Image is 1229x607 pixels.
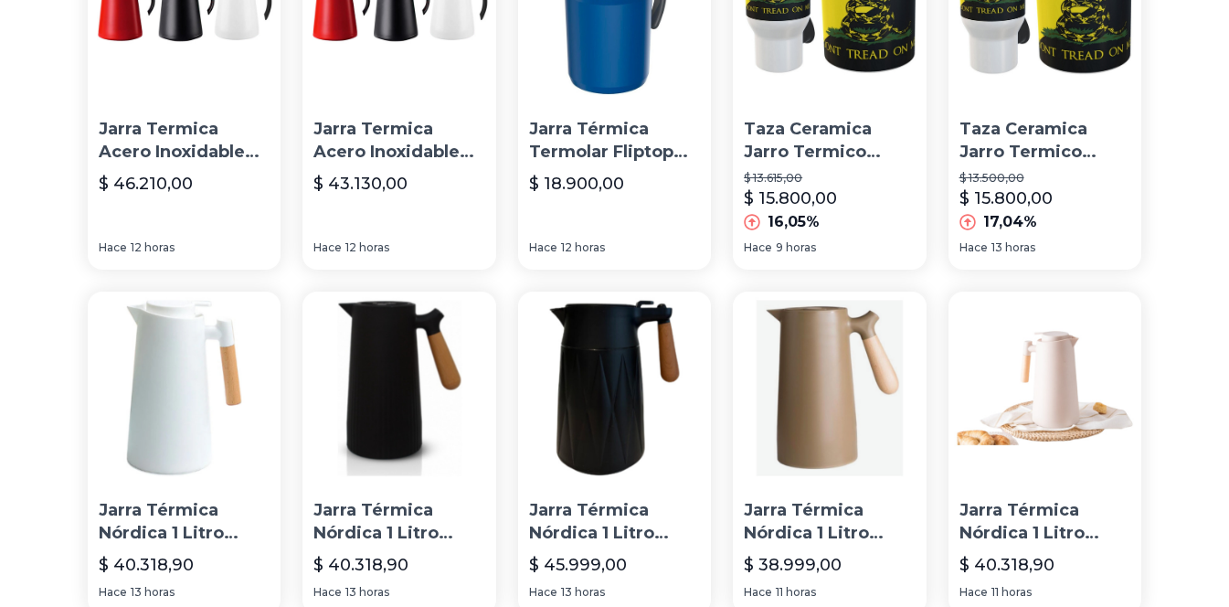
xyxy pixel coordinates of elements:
[733,292,926,485] img: Jarra Térmica Nórdica 1 Litro Plástico Manija Bamboo Colores
[744,171,915,186] p: $ 13.615,00
[313,118,484,164] p: Jarra Termica Acero Inoxidable Plastico Pico Vertedor 800ml
[313,499,484,545] p: Jarra Térmica Nórdica 1 Litro Plastico Rayado Bambu Negro
[313,240,342,255] span: Hace
[744,240,772,255] span: Hace
[313,585,342,600] span: Hace
[959,552,1054,578] p: $ 40.318,90
[561,585,605,600] span: 13 horas
[99,585,127,600] span: Hace
[561,240,605,255] span: 12 horas
[959,171,1130,186] p: $ 13.500,00
[776,240,816,255] span: 9 horas
[313,552,408,578] p: $ 40.318,90
[529,585,557,600] span: Hace
[302,292,495,485] img: Jarra Térmica Nórdica 1 Litro Plastico Rayado Bambu Negro
[529,118,700,164] p: Jarra Térmica Termolar Fliptop 2.5 L Azul Plástico Libre Bpa
[983,211,1037,233] p: 17,04%
[744,186,837,211] p: $ 15.800,00
[313,171,408,197] p: $ 43.130,00
[345,585,389,600] span: 13 horas
[959,118,1130,164] p: Taza Ceramica Jarro Termico Plastico Combo Libertarios Tread
[99,552,194,578] p: $ 40.318,90
[776,585,816,600] span: 11 horas
[959,186,1053,211] p: $ 15.800,00
[88,292,281,485] img: Jarra Térmica Nórdica 1 Litro Plastico Y Mango Bambu Blanco
[948,292,1141,485] img: Jarra Térmica Nórdica 1 Litro Plastico Y Mango Bamboo Crema
[744,552,842,578] p: $ 38.999,00
[768,211,820,233] p: 16,05%
[99,118,270,164] p: Jarra Termica Acero Inoxidable Plastico Pico Vertedor 800ml
[959,499,1130,545] p: Jarra Térmica Nórdica 1 Litro Plastico Y Mango Bamboo Crema
[744,585,772,600] span: Hace
[959,240,988,255] span: Hace
[345,240,389,255] span: 12 horas
[744,118,915,164] p: Taza Ceramica Jarro Termico Plastico Combo Libertarios Tread
[131,240,175,255] span: 12 horas
[529,171,624,197] p: $ 18.900,00
[529,552,627,578] p: $ 45.999,00
[529,240,557,255] span: Hace
[991,585,1032,600] span: 11 horas
[99,499,270,545] p: Jarra Térmica Nórdica 1 Litro Plastico Y Mango Bambu Blanco
[518,292,711,485] img: Jarra Térmica Nórdica 1 Litro Plastica Labrada Manija Bamboo
[744,499,915,545] p: Jarra Térmica Nórdica 1 Litro Plástico Manija Bamboo Colores
[959,585,988,600] span: Hace
[991,240,1035,255] span: 13 horas
[131,585,175,600] span: 13 horas
[99,240,127,255] span: Hace
[99,171,193,197] p: $ 46.210,00
[529,499,700,545] p: Jarra Térmica Nórdica 1 Litro Plastica Labrada Manija Bamboo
